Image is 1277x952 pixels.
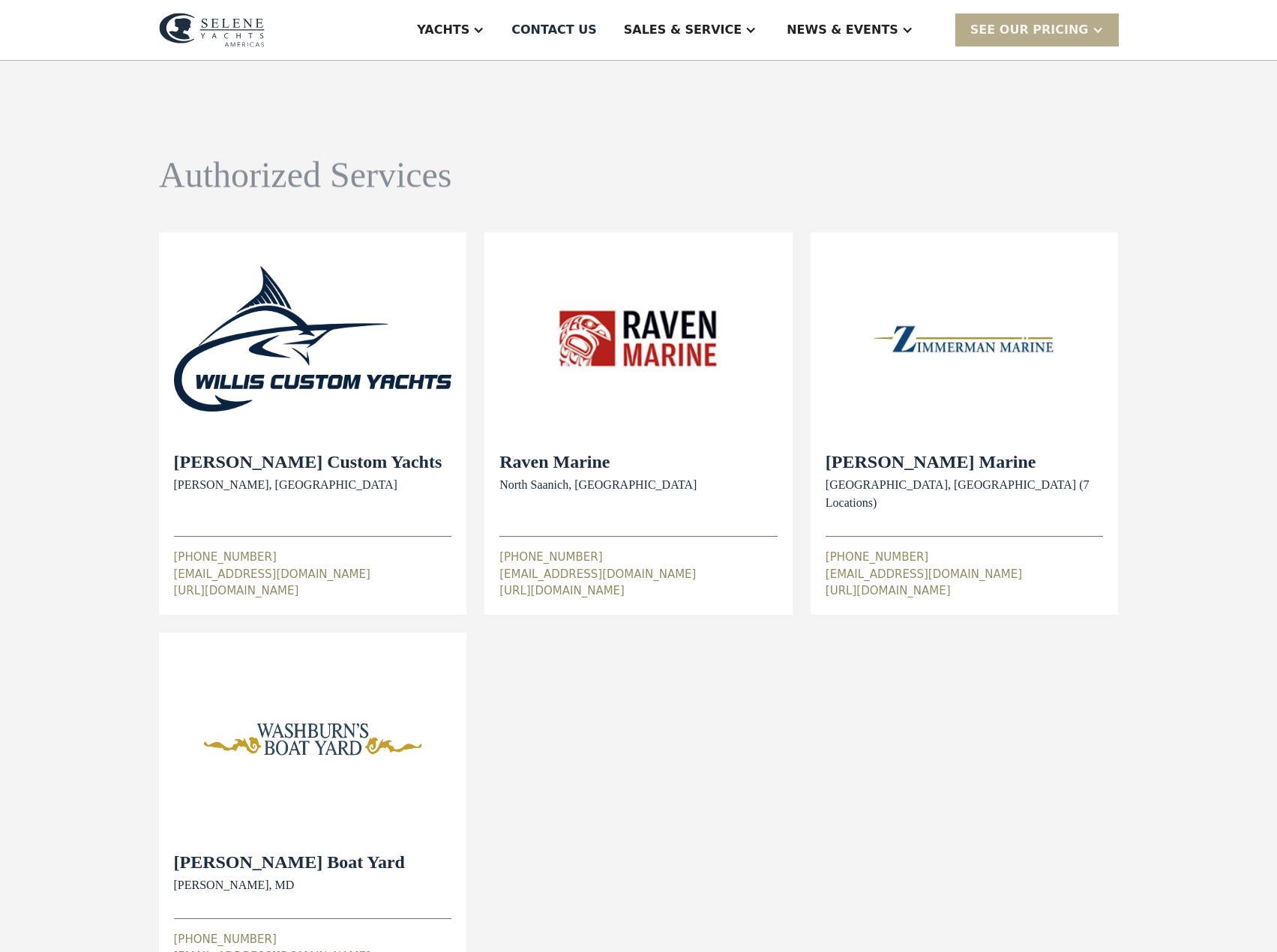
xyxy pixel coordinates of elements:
[826,549,928,566] a: [PHONE_NUMBER]
[417,21,469,39] div: Yachts
[624,21,742,39] div: Sales & Service
[499,247,778,431] img: Raven Marine
[174,648,452,831] img: Washburn’s Boat Yard
[159,155,452,195] h1: Authorized Services
[499,582,778,600] a: [URL][DOMAIN_NAME]
[787,21,898,39] div: News & EVENTS
[174,582,452,600] a: [URL][DOMAIN_NAME]
[174,876,405,894] div: [PERSON_NAME], MD
[499,566,778,583] a: [EMAIL_ADDRESS][DOMAIN_NAME]
[499,549,602,566] a: [PHONE_NUMBER]
[826,451,1104,473] h2: [PERSON_NAME] Marine
[826,476,1104,512] div: [GEOGRAPHIC_DATA], [GEOGRAPHIC_DATA] (7 Locations)
[826,247,1104,431] img: Zimmerman Marine
[174,566,452,583] a: [EMAIL_ADDRESS][DOMAIN_NAME]
[970,21,1089,39] div: SEE Our Pricing
[499,476,697,494] div: North Saanich, [GEOGRAPHIC_DATA]
[826,582,1104,600] a: [URL][DOMAIN_NAME]
[174,451,442,473] h2: [PERSON_NAME] Custom Yachts
[499,451,697,473] h2: Raven Marine
[826,566,1104,583] a: [EMAIL_ADDRESS][DOMAIN_NAME]
[511,21,597,39] div: Contact US
[174,549,277,566] a: [PHONE_NUMBER]
[174,476,442,494] div: [PERSON_NAME], [GEOGRAPHIC_DATA]
[955,13,1119,46] div: SEE Our Pricing
[159,13,265,47] img: logo
[174,247,452,431] img: Willis Custom Yachts
[174,852,405,873] h2: [PERSON_NAME] Boat Yard
[174,931,277,948] a: [PHONE_NUMBER]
